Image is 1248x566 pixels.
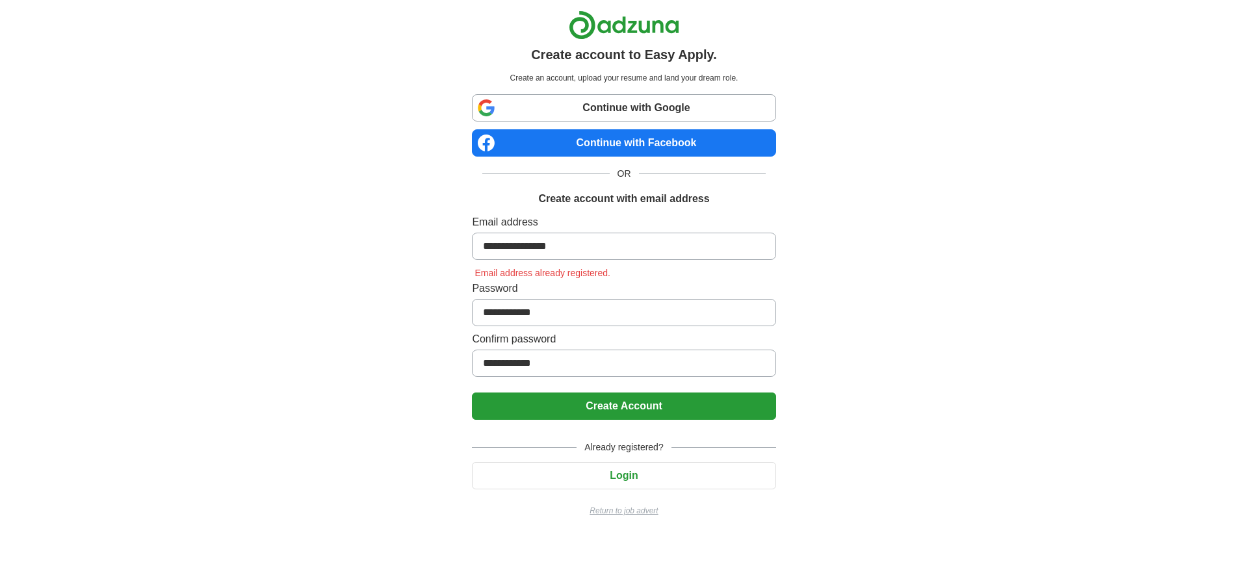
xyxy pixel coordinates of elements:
h1: Create account to Easy Apply. [531,45,717,64]
h1: Create account with email address [538,191,709,207]
a: Continue with Facebook [472,129,775,157]
span: OR [610,167,639,181]
a: Return to job advert [472,505,775,517]
span: Already registered? [577,441,671,454]
label: Confirm password [472,331,775,347]
img: Adzuna logo [569,10,679,40]
button: Create Account [472,392,775,420]
label: Email address [472,214,775,230]
span: Email address already registered. [472,268,613,278]
a: Login [472,470,775,481]
button: Login [472,462,775,489]
label: Password [472,281,775,296]
a: Continue with Google [472,94,775,122]
p: Create an account, upload your resume and land your dream role. [474,72,773,84]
